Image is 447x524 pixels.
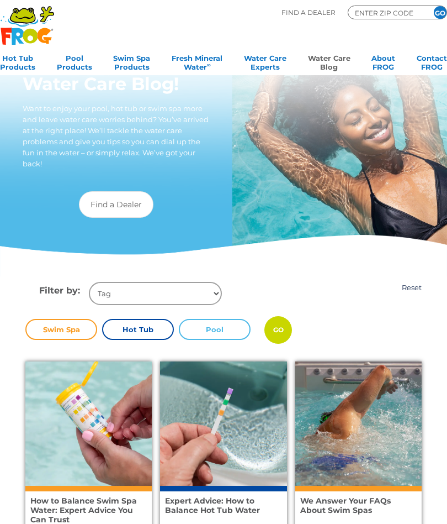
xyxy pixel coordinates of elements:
a: Water CareBlog [308,50,350,72]
a: AboutFROG [371,50,395,72]
input: GO [264,316,292,344]
img: A man swim sin the moving current of a swim spa [295,361,422,486]
label: Hot Tub [102,319,174,340]
img: A woman with pink nail polish tests her swim spa with FROG @ease Test Strips [25,361,152,486]
h4: How to Balance Swim Spa Water: Expert Advice You Can Trust [30,496,137,524]
a: Water CareExperts [244,50,286,72]
sup: ∞ [207,62,211,68]
a: Fresh MineralWater∞ [172,50,222,72]
a: PoolProducts [57,50,92,72]
h4: We Answer Your FAQs About Swim Spas [300,496,407,515]
label: Swim Spa [25,319,97,340]
input: GO [434,6,446,19]
img: A female's hand dips a test strip into a hot tub. [160,361,286,486]
h4: Filter by: [39,282,89,302]
p: Find A Dealer [281,6,336,19]
a: Swim SpaProducts [113,50,150,72]
label: Pool [179,319,251,340]
a: ContactFROG [417,50,447,72]
h4: Expert Advice: How to Balance Hot Tub Water [165,496,272,515]
input: Zip Code Form [354,8,420,18]
a: Reset [402,283,422,292]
